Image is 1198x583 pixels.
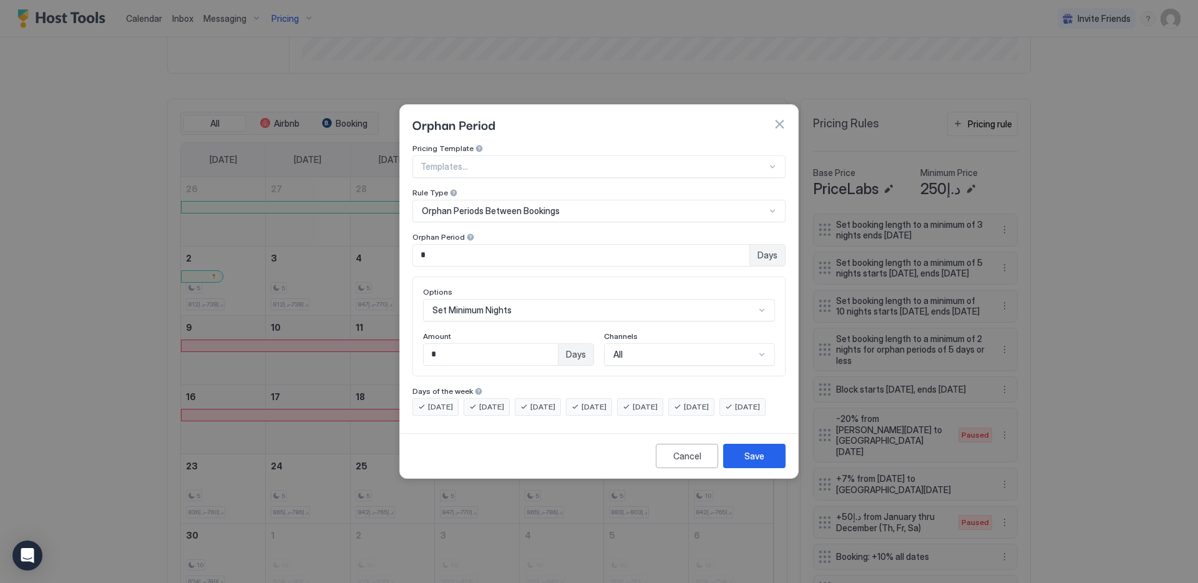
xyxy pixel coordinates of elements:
span: Days [566,349,586,360]
input: Input Field [413,245,749,266]
span: All [613,349,623,360]
div: Save [744,449,764,463]
span: [DATE] [582,401,606,413]
span: Days [757,250,777,261]
div: Open Intercom Messenger [12,541,42,571]
button: Save [723,444,786,468]
span: Set Minimum Nights [432,305,512,316]
span: Orphan Period [412,115,495,134]
span: Orphan Period [412,232,465,242]
span: [DATE] [684,401,709,413]
span: Rule Type [412,188,448,197]
input: Input Field [424,344,558,365]
div: Cancel [673,449,701,463]
span: [DATE] [735,401,760,413]
span: [DATE] [633,401,658,413]
span: [DATE] [530,401,555,413]
span: [DATE] [428,401,453,413]
button: Cancel [656,444,718,468]
span: Orphan Periods Between Bookings [422,205,560,217]
span: Channels [604,331,638,341]
span: [DATE] [479,401,504,413]
span: Pricing Template [412,144,474,153]
span: Days of the week [412,386,473,396]
span: Amount [423,331,451,341]
span: Options [423,287,452,296]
